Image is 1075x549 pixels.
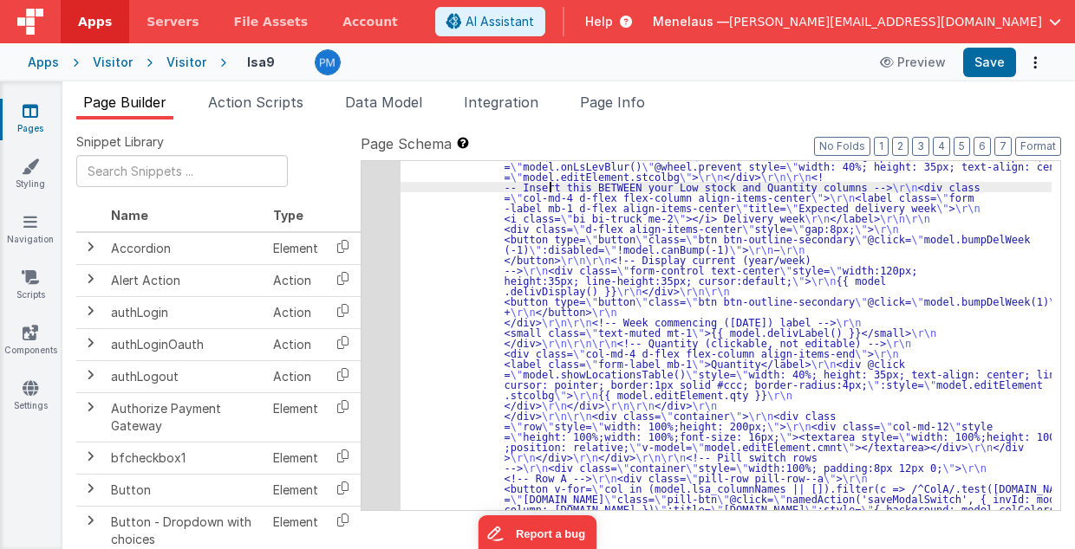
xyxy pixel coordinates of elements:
[266,360,325,392] td: Action
[104,442,266,474] td: bfcheckbox1
[104,328,266,360] td: authLoginOauth
[580,94,645,111] span: Page Info
[585,13,613,30] span: Help
[266,392,325,442] td: Element
[104,360,266,392] td: authLogout
[78,13,112,30] span: Apps
[266,232,325,265] td: Element
[166,54,206,71] div: Visitor
[933,137,950,156] button: 4
[653,13,1061,30] button: Menelaus — [PERSON_NAME][EMAIL_ADDRESS][DOMAIN_NAME]
[104,392,266,442] td: Authorize Payment Gateway
[912,137,929,156] button: 3
[435,7,545,36] button: AI Assistant
[76,133,164,151] span: Snippet Library
[266,264,325,296] td: Action
[1015,137,1061,156] button: Format
[104,296,266,328] td: authLogin
[994,137,1012,156] button: 7
[466,13,534,30] span: AI Assistant
[1023,50,1047,74] button: Options
[93,54,133,71] div: Visitor
[208,94,303,111] span: Action Scripts
[83,94,166,111] span: Page Builder
[266,474,325,506] td: Element
[266,328,325,360] td: Action
[345,94,422,111] span: Data Model
[874,137,889,156] button: 1
[266,296,325,328] td: Action
[104,474,266,506] td: Button
[361,133,452,154] span: Page Schema
[974,137,991,156] button: 6
[247,55,275,68] h4: lsa9
[273,208,303,223] span: Type
[653,13,729,30] span: Menelaus —
[104,264,266,296] td: Alert Action
[76,155,288,187] input: Search Snippets ...
[729,13,1042,30] span: [PERSON_NAME][EMAIL_ADDRESS][DOMAIN_NAME]
[111,208,148,223] span: Name
[104,232,266,265] td: Accordion
[316,50,340,74] img: a12ed5ba5769bda9d2665f51d2850528
[464,94,538,111] span: Integration
[954,137,970,156] button: 5
[234,13,309,30] span: File Assets
[870,48,956,76] button: Preview
[266,442,325,474] td: Element
[814,137,870,156] button: No Folds
[28,54,59,71] div: Apps
[892,137,909,156] button: 2
[963,48,1016,77] button: Save
[147,13,199,30] span: Servers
